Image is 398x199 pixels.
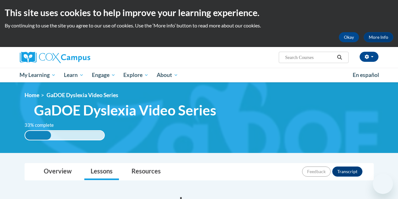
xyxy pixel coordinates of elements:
[16,68,60,82] a: My Learning
[119,68,153,82] a: Explore
[302,167,331,177] button: Feedback
[92,71,115,79] span: Engage
[47,92,118,98] span: GaDOE Dyslexia Video Series
[60,68,88,82] a: Learn
[332,167,362,177] button: Transcript
[123,71,149,79] span: Explore
[25,131,51,140] div: 33% complete
[125,163,167,180] a: Resources
[64,71,84,79] span: Learn
[349,68,383,82] a: En español
[373,174,393,194] iframe: Button to launch messaging window
[20,52,90,63] img: Cox Campus
[284,54,335,61] input: Search Courses
[353,72,379,78] span: En español
[153,68,182,82] a: About
[157,71,178,79] span: About
[15,68,383,82] div: Main menu
[25,122,61,129] label: 33% complete
[88,68,120,82] a: Engage
[25,92,39,98] a: Home
[360,52,378,62] button: Account Settings
[335,54,344,61] button: Search
[84,163,119,180] a: Lessons
[364,32,393,42] a: More Info
[339,32,359,42] button: Okay
[20,52,133,63] a: Cox Campus
[5,6,393,19] h2: This site uses cookies to help improve your learning experience.
[37,163,78,180] a: Overview
[5,22,393,29] p: By continuing to use the site you agree to our use of cookies. Use the ‘More info’ button to read...
[34,102,216,119] span: GaDOE Dyslexia Video Series
[20,71,56,79] span: My Learning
